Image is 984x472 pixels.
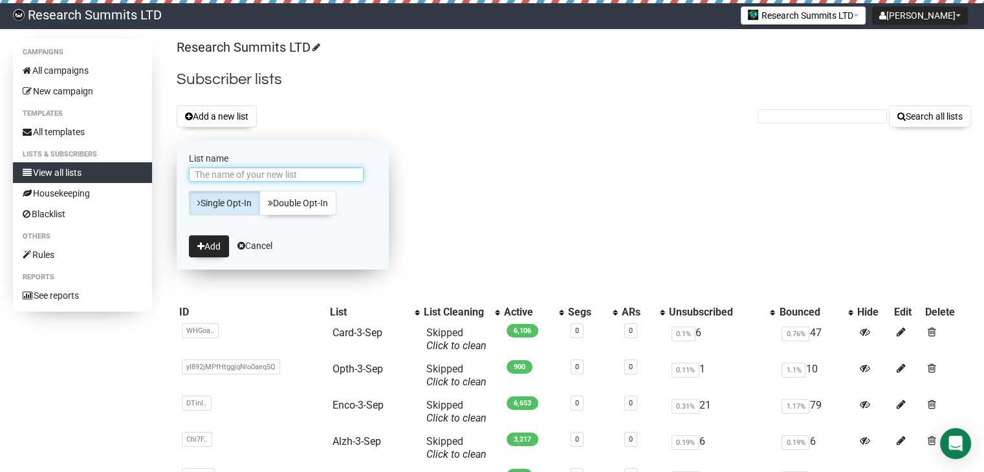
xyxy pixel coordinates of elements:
a: All campaigns [13,60,152,81]
span: DTinI.. [182,396,212,411]
a: See reports [13,285,152,306]
a: New campaign [13,81,152,102]
span: 900 [507,360,532,374]
td: 79 [776,394,854,430]
span: Skipped [426,363,487,388]
a: 0 [575,399,579,407]
a: 0 [629,435,633,444]
td: 6 [776,430,854,466]
div: Bounced [779,306,841,319]
th: Bounced: No sort applied, activate to apply an ascending sort [776,303,854,321]
a: Research Summits LTD [177,39,318,55]
a: Blacklist [13,204,152,224]
h2: Subscriber lists [177,68,971,91]
a: 0 [629,399,633,407]
th: ARs: No sort applied, activate to apply an ascending sort [619,303,666,321]
div: ID [179,306,325,319]
button: [PERSON_NAME] [872,6,968,25]
a: Single Opt-In [189,191,260,215]
a: 0 [629,327,633,335]
li: Reports [13,270,152,285]
a: All templates [13,122,152,142]
a: View all lists [13,162,152,183]
div: List [330,306,408,319]
th: Segs: No sort applied, activate to apply an ascending sort [565,303,619,321]
span: 1.1% [782,363,805,378]
a: Enco-3-Sep [333,399,384,411]
div: ARs [622,306,653,319]
li: Others [13,229,152,244]
li: Campaigns [13,45,152,60]
a: Alzh-3-Sep [333,435,381,447]
a: Click to clean [426,339,487,352]
span: WHGoa.. [182,323,219,338]
img: bccbfd5974049ef095ce3c15df0eef5a [13,9,25,21]
span: 6,653 [507,396,538,410]
a: 0 [575,435,579,444]
li: Lists & subscribers [13,147,152,162]
img: 2.jpg [748,10,758,20]
th: Unsubscribed: No sort applied, activate to apply an ascending sort [666,303,776,321]
div: Segs [568,306,606,319]
span: 6,106 [507,324,538,338]
th: Delete: No sort applied, sorting is disabled [923,303,971,321]
th: List Cleaning: No sort applied, activate to apply an ascending sort [421,303,501,321]
a: Housekeeping [13,183,152,204]
td: 10 [776,358,854,394]
button: Add a new list [177,105,257,127]
span: Skipped [426,435,487,460]
a: Click to clean [426,412,487,424]
span: yI892jMPfHtggjqNlo0aeq5Q [182,359,280,374]
span: 0.1% [672,327,695,341]
div: Delete [925,306,968,319]
span: 0.19% [672,435,699,450]
div: Active [504,306,552,319]
div: Hide [857,306,889,319]
a: Cancel [237,241,272,251]
th: List: No sort applied, activate to apply an ascending sort [327,303,421,321]
label: List name [189,153,377,164]
div: List Cleaning [424,306,488,319]
a: 0 [575,363,579,371]
a: 0 [629,363,633,371]
a: 0 [575,327,579,335]
div: Open Intercom Messenger [940,428,971,459]
a: Click to clean [426,448,487,460]
span: 0.19% [782,435,809,450]
div: Edit [894,306,920,319]
a: Card-3-Sep [333,327,382,339]
span: Skipped [426,327,487,352]
li: Templates [13,106,152,122]
input: The name of your new list [189,167,364,182]
th: Edit: No sort applied, sorting is disabled [891,303,923,321]
span: Skipped [426,399,487,424]
span: 0.31% [672,399,699,414]
a: Opth-3-Sep [333,363,383,375]
td: 6 [666,321,776,358]
a: Double Opt-In [259,191,336,215]
a: Click to clean [426,376,487,388]
button: Add [189,235,229,257]
td: 1 [666,358,776,394]
button: Research Summits LTD [741,6,866,25]
span: Chi7F.. [182,432,212,447]
th: ID: No sort applied, sorting is disabled [177,303,327,321]
th: Hide: No sort applied, sorting is disabled [855,303,891,321]
span: 3,217 [507,433,538,446]
td: 21 [666,394,776,430]
span: 1.17% [782,399,809,414]
th: Active: No sort applied, activate to apply an ascending sort [501,303,565,321]
span: 0.11% [672,363,699,378]
div: Unsubscribed [669,306,763,319]
button: Search all lists [889,105,971,127]
td: 47 [776,321,854,358]
td: 6 [666,430,776,466]
a: Rules [13,244,152,265]
span: 0.76% [782,327,809,341]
